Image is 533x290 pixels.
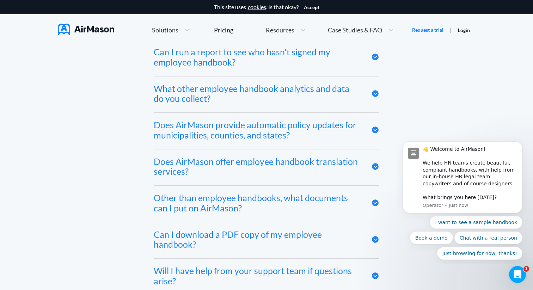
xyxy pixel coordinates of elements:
[328,27,382,33] span: Case Studies & FAQ
[248,4,266,10] a: cookies
[412,26,443,33] a: Request a trial
[154,84,361,104] div: What other employee handbook analytics and data do you collect?
[58,24,114,35] img: AirMason Logo
[266,27,294,33] span: Resources
[523,266,529,272] span: 1
[392,135,533,264] iframe: Intercom notifications message
[154,266,361,286] div: Will I have help from your support team if questions arise?
[152,27,178,33] span: Solutions
[450,26,452,33] span: |
[154,229,361,250] div: Can I download a PDF copy of my employee handbook?
[458,27,470,33] a: Login
[154,193,361,213] div: Other than employee handbooks, what documents can I put on AirMason?
[214,24,233,36] a: Pricing
[154,120,361,140] div: Does AirMason provide automatic policy updates for municipalities, counties, and states?
[214,27,233,33] div: Pricing
[509,266,526,283] iframe: Intercom live chat
[304,5,319,10] button: Accept cookies
[154,156,361,177] div: Does AirMason offer employee handbook translation services?
[154,47,361,67] div: Can I run a report to see who hasn't signed my employee handbook?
